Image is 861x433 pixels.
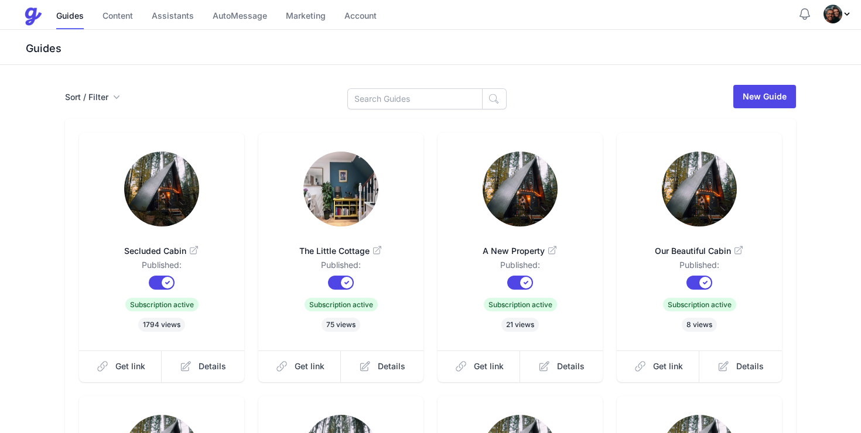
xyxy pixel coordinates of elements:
[286,4,326,29] a: Marketing
[277,259,405,276] dd: Published:
[456,231,584,259] a: A New Property
[56,4,84,29] a: Guides
[653,360,683,372] span: Get link
[303,152,378,226] img: 8hg2l9nlo86x4iznkq1ii7ae8cgc
[162,350,244,382] a: Details
[341,350,423,382] a: Details
[635,245,763,257] span: Our Beautiful Cabin
[98,231,225,259] a: Secluded Cabin
[557,360,585,372] span: Details
[65,91,120,103] button: Sort / Filter
[124,152,199,226] img: 8wq9u04t2vd5nnc6moh5knn6q7pi
[635,231,763,259] a: Our Beautiful Cabin
[115,360,145,372] span: Get link
[798,7,812,21] button: Notifications
[152,4,194,29] a: Assistants
[102,4,133,29] a: Content
[456,259,584,276] dd: Published:
[456,245,584,257] span: A New Property
[98,245,225,257] span: Secluded Cabin
[662,152,737,226] img: yufnkr7zxyzldlnmlpwgqhyhi00j
[23,42,861,56] h3: Guides
[824,5,842,23] img: 3idsofojyu6u6j06bz8rmhlghd5i
[438,350,521,382] a: Get link
[682,318,717,332] span: 8 views
[305,298,378,311] span: Subscription active
[736,360,764,372] span: Details
[295,360,324,372] span: Get link
[258,350,341,382] a: Get link
[213,4,267,29] a: AutoMessage
[699,350,782,382] a: Details
[199,360,226,372] span: Details
[344,4,377,29] a: Account
[824,5,852,23] div: Profile Menu
[483,152,558,226] img: 158gw9zbo16esmgc8wtd4bbjq8gh
[663,298,736,311] span: Subscription active
[520,350,603,382] a: Details
[501,318,539,332] span: 21 views
[378,360,405,372] span: Details
[617,350,700,382] a: Get link
[635,259,763,276] dd: Published:
[138,318,185,332] span: 1794 views
[474,360,504,372] span: Get link
[484,298,557,311] span: Subscription active
[23,7,42,26] img: Guestive Guides
[733,85,796,108] a: New Guide
[125,298,199,311] span: Subscription active
[79,350,162,382] a: Get link
[322,318,360,332] span: 75 views
[98,259,225,276] dd: Published:
[277,231,405,259] a: The Little Cottage
[347,88,483,109] input: Search Guides
[277,245,405,257] span: The Little Cottage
